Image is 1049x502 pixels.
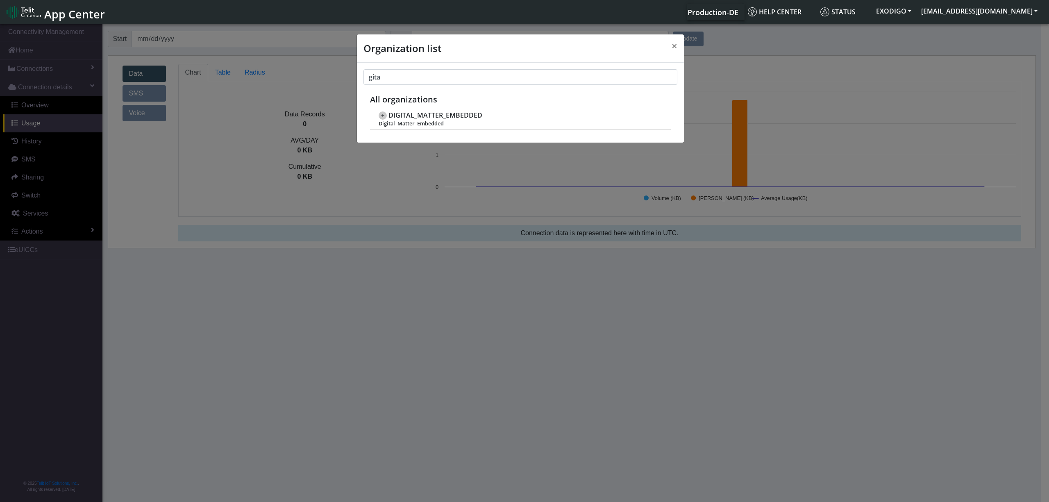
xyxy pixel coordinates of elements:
a: Your current platform instance [687,4,738,20]
input: Search organizations... [363,69,677,85]
span: Digital_Matter_Embedded [379,120,662,127]
h5: All organizations [370,95,671,104]
img: logo-telit-cinterion-gw-new.png [7,6,41,19]
span: Help center [748,7,802,16]
img: knowledge.svg [748,7,757,16]
span: Production-DE [688,7,738,17]
button: EXODIGO [871,4,916,18]
h4: Organization list [363,41,441,56]
img: status.svg [820,7,829,16]
button: [EMAIL_ADDRESS][DOMAIN_NAME] [916,4,1042,18]
a: App Center [7,3,104,21]
a: Help center [745,4,817,20]
a: Status [817,4,871,20]
span: DIGITAL_MATTER_EMBEDDED [388,111,482,119]
span: Status [820,7,856,16]
span: App Center [44,7,105,22]
span: + [379,111,387,120]
span: × [672,39,677,52]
